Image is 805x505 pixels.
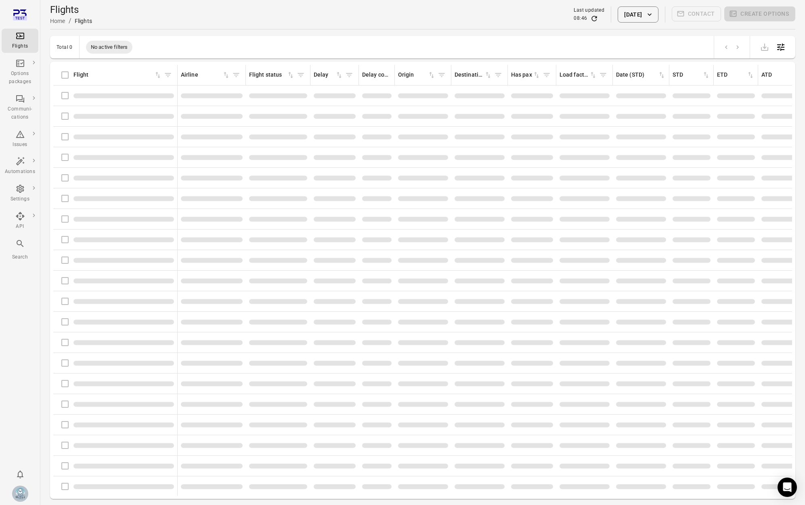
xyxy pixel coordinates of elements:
[230,69,242,81] span: Filter by airline
[616,71,666,79] div: Sort by date (STD) in ascending order
[362,71,391,79] div: Delay codes
[455,71,492,79] div: Sort by destination in ascending order
[5,168,35,176] div: Automations
[314,71,343,79] div: Sort by delay in ascending order
[295,69,307,81] span: Filter by flight status
[511,71,541,79] div: Sort by has pax in ascending order
[5,223,35,231] div: API
[5,70,35,86] div: Options packages
[721,42,743,52] nav: pagination navigation
[2,154,38,178] a: Automations
[86,43,133,51] span: No active filters
[2,127,38,151] a: Issues
[5,42,35,50] div: Flights
[574,15,587,23] div: 08:46
[69,16,71,26] li: /
[2,29,38,53] a: Flights
[541,69,553,81] span: Filter by has pax
[436,69,448,81] span: Filter by origin
[717,71,755,79] div: Sort by ETD in ascending order
[9,482,31,505] button: Elsa Mjöll [Mjoll Airways]
[181,71,230,79] div: Sort by airline in ascending order
[162,69,174,81] span: Filter by flight
[12,466,28,482] button: Notifications
[50,3,92,16] h1: Flights
[5,141,35,149] div: Issues
[2,209,38,233] a: API
[597,69,609,81] span: Filter by load factor
[5,253,35,261] div: Search
[50,16,92,26] nav: Breadcrumbs
[590,15,598,23] button: Refresh data
[773,39,789,55] button: Open table configuration
[2,182,38,206] a: Settings
[73,71,162,79] div: Sort by flight in ascending order
[2,56,38,88] a: Options packages
[5,105,35,121] div: Communi-cations
[492,69,504,81] span: Filter by destination
[2,236,38,263] button: Search
[398,71,436,79] div: Sort by origin in ascending order
[672,6,721,23] span: Please make a selection to create communications
[12,486,28,502] img: Mjoll-Airways-Logo.webp
[761,71,799,79] div: Sort by ATD in ascending order
[673,71,710,79] div: Sort by STD in ascending order
[574,6,604,15] div: Last updated
[57,44,73,50] div: Total 0
[343,69,355,81] span: Filter by delay
[778,478,797,497] div: Open Intercom Messenger
[618,6,658,23] button: [DATE]
[757,43,773,50] span: Please make a selection to export
[560,71,597,79] div: Sort by load factor in ascending order
[2,92,38,124] a: Communi-cations
[75,17,92,25] div: Flights
[50,18,65,24] a: Home
[724,6,795,23] span: Please make a selection to create an option package
[249,71,295,79] div: Sort by flight status in ascending order
[5,195,35,203] div: Settings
